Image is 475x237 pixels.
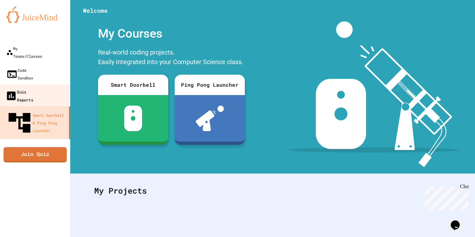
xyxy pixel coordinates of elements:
div: Ping Pong Launcher [175,75,245,95]
a: Join Quiz [4,147,67,162]
div: My Projects [88,178,457,203]
div: Quiz Reports [5,88,33,103]
img: sdb-white.svg [124,106,142,131]
div: My Teams/Classes [6,45,42,60]
iframe: chat widget [448,211,469,231]
div: Real-world coding projects. Easily integrated into your Computer Science class. [95,46,248,70]
div: My Courses [95,21,248,46]
div: Smart Doorbell & Ping Pong Launcher [6,110,66,136]
div: Smart Doorbell [98,75,168,95]
img: logo-orange.svg [6,6,64,23]
img: ppl-with-ball.png [196,106,224,131]
div: Chat with us now!Close [3,3,44,41]
img: banner-image-my-projects.png [288,21,459,167]
div: Code Sandbox [6,66,33,82]
iframe: chat widget [422,184,469,211]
